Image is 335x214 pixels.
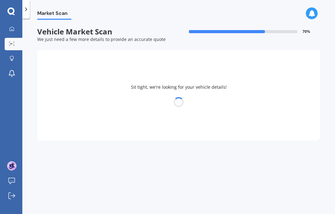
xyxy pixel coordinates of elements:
[302,29,310,34] span: 70 %
[37,36,166,42] span: We just need a few more details to provide an accurate quote
[37,10,71,19] span: Market Scan
[37,27,179,36] span: Vehicle Market Scan
[7,161,16,171] img: ACg8ocI5sEa7WtMd1SLdr3ke9HoLF06gp3ejOIGwP9alriE01QHpe-ou=s96-c
[37,50,320,141] div: Sit tight, we're looking for your vehicle details!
